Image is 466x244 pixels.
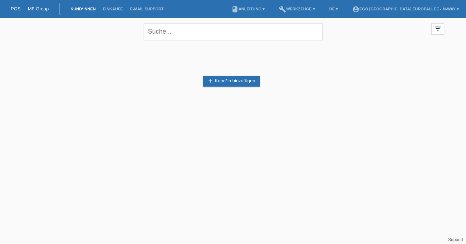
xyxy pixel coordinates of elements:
a: bookAnleitung ▾ [228,7,268,11]
a: addKund*in hinzufügen [203,76,260,87]
i: book [231,6,239,13]
i: filter_list [434,25,442,33]
i: add [207,78,213,84]
i: build [279,6,286,13]
a: Einkäufe [99,7,126,11]
a: Support [448,237,463,242]
a: Kund*innen [67,7,99,11]
a: buildWerkzeuge ▾ [275,7,319,11]
input: Suche... [144,23,323,40]
i: account_circle [352,6,359,13]
a: E-Mail Support [127,7,167,11]
a: DE ▾ [326,7,342,11]
a: account_circleEGO [GEOGRAPHIC_DATA] Europallee - m-way ▾ [349,7,462,11]
a: POS — MF Group [11,6,49,11]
